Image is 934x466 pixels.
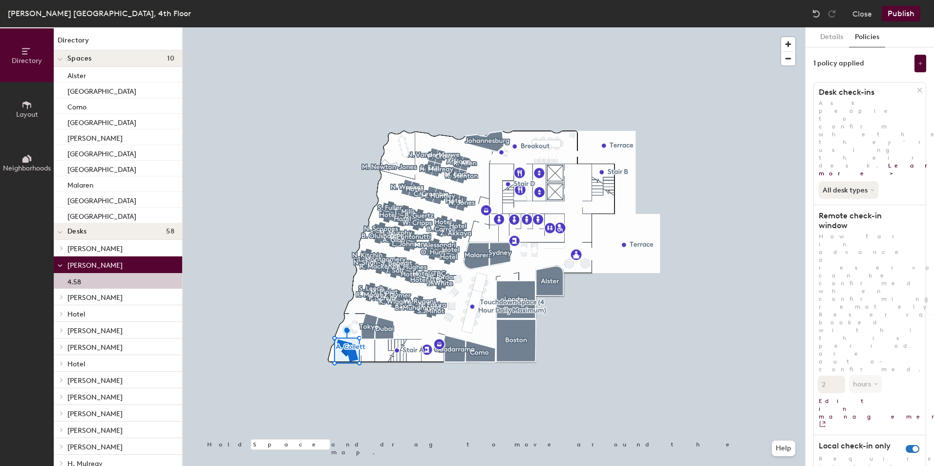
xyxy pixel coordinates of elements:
[849,27,885,47] button: Policies
[852,6,872,21] button: Close
[166,228,174,235] span: 58
[814,393,926,429] a: Edit in management
[67,294,123,302] span: [PERSON_NAME]
[67,228,86,235] span: Desks
[882,6,920,21] button: Publish
[67,194,136,205] p: [GEOGRAPHIC_DATA]
[67,327,123,335] span: [PERSON_NAME]
[67,55,92,63] span: Spaces
[67,275,81,286] p: 4.58
[54,35,182,50] h1: Directory
[67,131,123,143] p: [PERSON_NAME]
[67,147,136,158] p: [GEOGRAPHIC_DATA]
[12,57,42,65] span: Directory
[67,426,123,435] span: [PERSON_NAME]
[67,116,136,127] p: [GEOGRAPHIC_DATA]
[849,375,882,393] button: hours
[8,7,191,20] div: [PERSON_NAME] [GEOGRAPHIC_DATA], 4th Floor
[67,261,123,270] span: [PERSON_NAME]
[67,393,123,402] span: [PERSON_NAME]
[67,245,123,253] span: [PERSON_NAME]
[16,110,38,119] span: Layout
[3,164,51,172] span: Neighborhoods
[67,85,136,96] p: [GEOGRAPHIC_DATA]
[67,410,123,418] span: [PERSON_NAME]
[819,181,878,199] button: All desk types
[67,69,86,80] p: Alster
[814,233,926,373] p: How far in advance a reservation can be confirmed when confirming remotely. Reservations booked w...
[67,210,136,221] p: [GEOGRAPHIC_DATA]
[67,100,86,111] p: Como
[813,60,864,67] div: 1 policy applied
[67,360,85,368] span: Hotel
[814,441,917,451] h1: Local check-in only
[67,377,123,385] span: [PERSON_NAME]
[814,87,917,97] h1: Desk check-ins
[167,55,174,63] span: 10
[814,27,849,47] button: Details
[827,9,837,19] img: Redo
[67,163,136,174] p: [GEOGRAPHIC_DATA]
[67,443,123,451] span: [PERSON_NAME]
[67,178,93,190] p: Malaren
[772,441,795,456] button: Help
[811,9,821,19] img: Undo
[814,211,917,231] h1: Remote check-in window
[67,310,85,318] span: Hotel
[67,343,123,352] span: [PERSON_NAME]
